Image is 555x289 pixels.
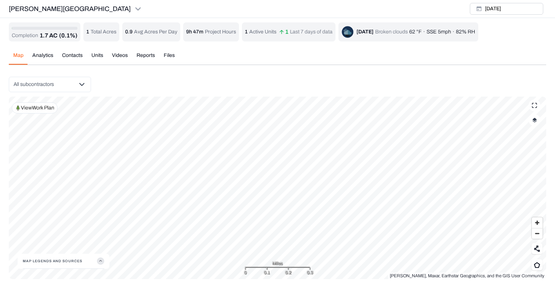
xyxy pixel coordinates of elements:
[427,28,451,36] p: SSE 5mph
[9,97,546,279] canvas: Map
[423,28,425,36] p: ·
[87,52,108,65] button: Units
[249,28,276,36] p: Active Units
[59,31,77,40] p: (0.1%)
[86,28,89,36] p: 1
[9,4,131,14] p: [PERSON_NAME][GEOGRAPHIC_DATA]
[244,269,247,276] div: 0
[125,28,133,36] p: 0.9
[279,30,289,34] p: 1
[132,52,159,65] button: Reports
[532,217,543,228] button: Zoom in
[58,52,87,65] button: Contacts
[272,260,283,267] span: Miles
[91,28,116,36] p: Total Acres
[14,81,54,88] p: All subcontractors
[9,52,28,65] button: Map
[264,269,270,276] div: 0.1
[9,77,91,92] button: All subcontractors
[470,3,543,15] button: [DATE]
[245,28,248,36] p: 1
[307,269,313,276] div: 0.3
[532,228,543,239] button: Zoom out
[28,52,58,65] button: Analytics
[108,52,132,65] button: Videos
[21,104,54,112] p: View Work Plan
[186,28,203,36] p: 9h 47m
[12,32,38,39] p: Completion
[356,28,374,36] div: [DATE]
[388,272,546,279] div: [PERSON_NAME], Maxar, Earthstar Geographics, and the GIS User Community
[40,31,58,40] p: 1.7 AC
[342,26,353,38] img: broken-clouds-night-D27faUOw.png
[205,28,236,36] p: Project Hours
[456,28,475,36] p: 82% RH
[409,28,422,36] p: 62 °F
[134,28,177,36] p: Avg Acres Per Day
[285,269,291,276] div: 0.2
[23,254,104,268] button: Map Legends And Sources
[290,28,333,36] p: Last 7 days of data
[40,31,77,40] button: 1.7 AC(0.1%)
[279,30,284,34] img: arrow
[159,52,179,65] button: Files
[532,118,537,123] img: layerIcon
[375,28,408,36] p: Broken clouds
[453,28,454,36] p: ·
